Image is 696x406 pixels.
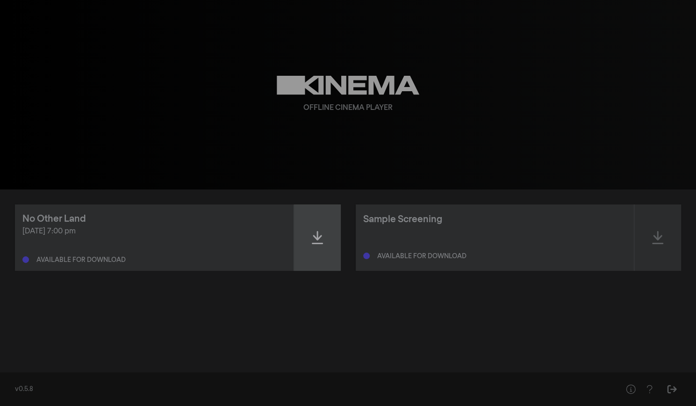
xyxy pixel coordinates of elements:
[22,212,86,226] div: No Other Land
[640,380,659,399] button: Help
[36,257,126,263] div: Available for download
[15,384,603,394] div: v0.5.8
[377,253,466,260] div: Available for download
[303,102,393,114] div: Offline Cinema Player
[363,212,442,226] div: Sample Screening
[621,380,640,399] button: Help
[22,226,286,237] div: [DATE] 7:00 pm
[662,380,681,399] button: Sign Out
